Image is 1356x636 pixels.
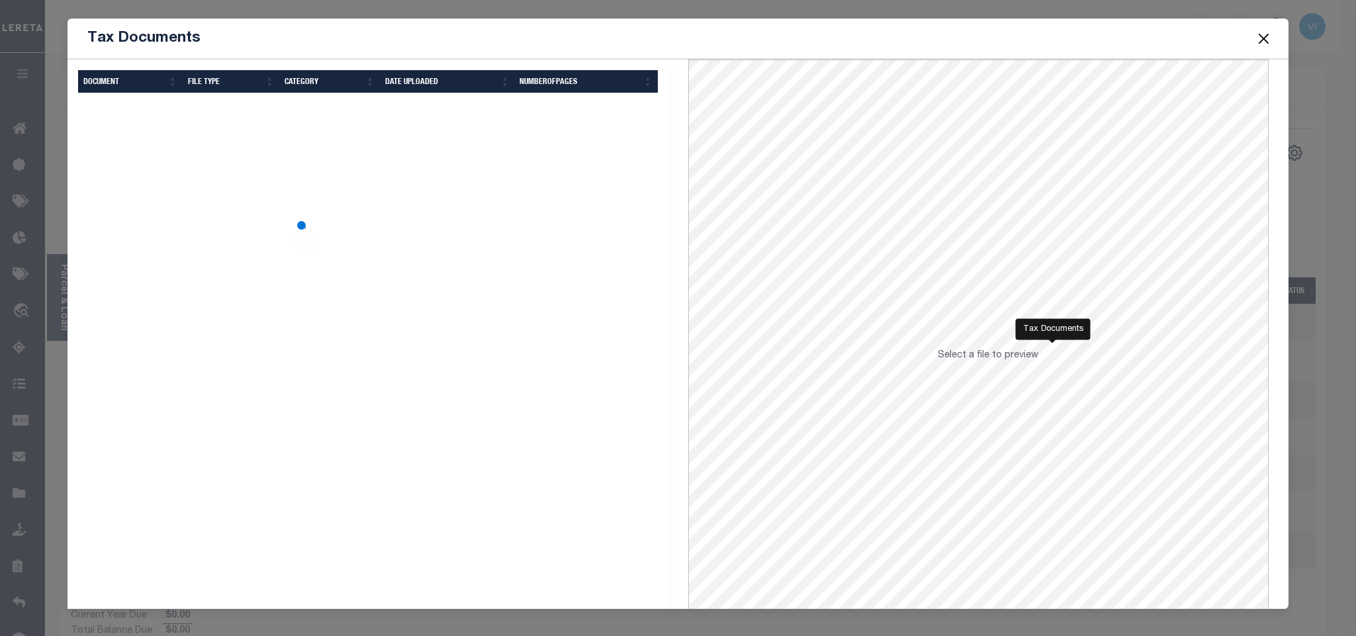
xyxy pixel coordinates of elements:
[380,70,515,93] th: Date Uploaded
[938,351,1038,360] span: Select a file to preview
[1016,318,1091,340] div: Tax Documents
[183,70,279,93] th: FILE TYPE
[279,70,380,93] th: CATEGORY
[514,70,657,93] th: NumberOfPages
[78,70,182,93] th: DOCUMENT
